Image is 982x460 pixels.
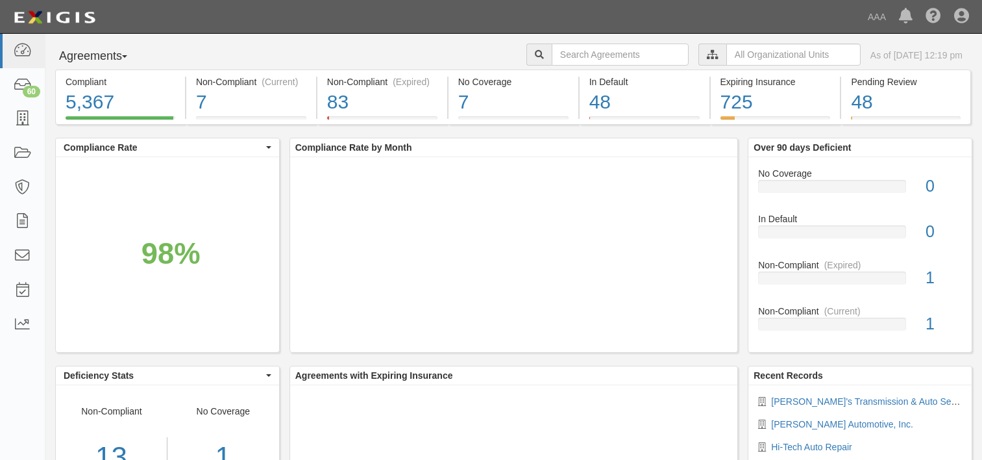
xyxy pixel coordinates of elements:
a: Compliant5,367 [55,116,185,127]
div: Non-Compliant [748,259,972,272]
button: Deficiency Stats [56,366,279,385]
button: Compliance Rate [56,138,279,157]
a: Hi-Tech Auto Repair [771,442,852,452]
a: [PERSON_NAME] Automotive, Inc. [771,419,913,429]
input: All Organizational Units [726,44,861,66]
a: No Coverage0 [758,167,962,213]
div: 725 [720,88,831,116]
a: Non-Compliant(Current)7 [186,116,316,127]
a: No Coverage7 [448,116,578,127]
b: Agreements with Expiring Insurance [295,370,453,381]
b: Over 90 days Deficient [754,142,851,153]
div: 1 [916,266,972,290]
a: Expiring Insurance725 [711,116,841,127]
a: Non-Compliant(Current)1 [758,305,962,341]
div: (Current) [262,75,298,88]
div: 0 [916,175,972,198]
a: In Default48 [580,116,709,127]
a: Pending Review48 [841,116,971,127]
a: [PERSON_NAME]'s Transmission & Auto Service [771,396,970,407]
a: AAA [861,4,892,30]
input: Search Agreements [552,44,689,66]
a: In Default0 [758,212,962,259]
div: 60 [23,86,40,97]
button: Agreements [55,44,153,70]
div: 7 [458,88,569,116]
div: (Expired) [824,259,861,272]
div: Non-Compliant [748,305,972,318]
div: (Current) [824,305,861,318]
div: No Coverage [748,167,972,180]
div: 48 [589,88,700,116]
span: Deficiency Stats [64,369,263,382]
div: 0 [916,220,972,244]
div: Pending Review [851,75,961,88]
div: No Coverage [458,75,569,88]
div: In Default [748,212,972,225]
div: In Default [589,75,700,88]
div: 7 [196,88,306,116]
b: Recent Records [754,370,823,381]
div: 1 [916,313,972,336]
div: As of [DATE] 12:19 pm [870,49,963,62]
a: Non-Compliant(Expired)1 [758,259,962,305]
div: Non-Compliant (Expired) [327,75,437,88]
div: 83 [327,88,437,116]
img: logo-5460c22ac91f19d4615b14bd174203de0afe785f0fc80cf4dbbc73dc1793850b.png [10,6,99,29]
div: (Expired) [393,75,430,88]
b: Compliance Rate by Month [295,142,412,153]
a: Non-Compliant(Expired)83 [317,116,447,127]
div: 48 [851,88,961,116]
i: Help Center - Complianz [926,9,941,25]
div: Expiring Insurance [720,75,831,88]
div: Non-Compliant (Current) [196,75,306,88]
div: 98% [141,233,201,275]
div: 5,367 [66,88,175,116]
div: Compliant [66,75,175,88]
span: Compliance Rate [64,141,263,154]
